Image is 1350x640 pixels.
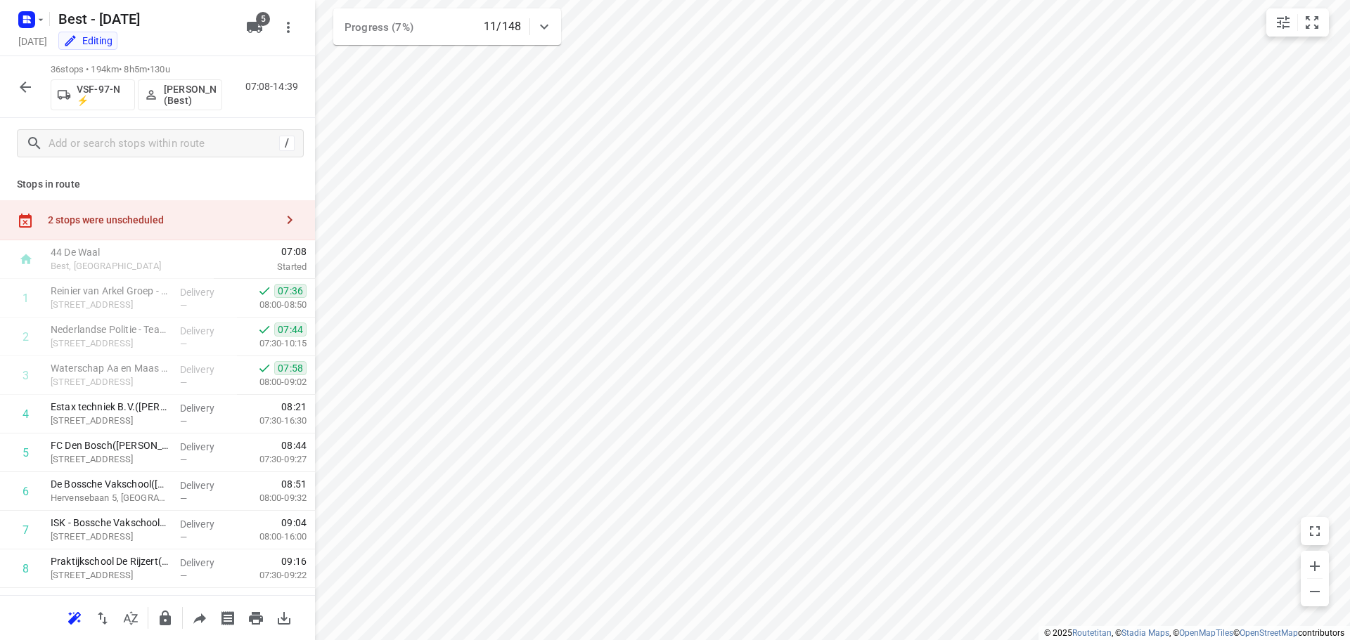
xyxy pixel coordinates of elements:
p: De Bossche Vakschool(Jantien Petersen) [51,477,169,491]
span: 5 [256,12,270,26]
div: / [279,136,295,151]
span: Reverse route [89,610,117,624]
p: [PERSON_NAME] (Best) [164,84,216,106]
span: 08:51 [281,477,307,491]
p: [STREET_ADDRESS] [51,337,169,351]
p: 08:00-16:00 [237,530,307,544]
span: 09:04 [281,516,307,530]
a: OpenStreetMap [1240,628,1298,638]
p: Delivery [180,478,232,492]
p: 07:30-16:30 [237,414,307,428]
span: Sort by time window [117,610,145,624]
span: Print shipping labels [214,610,242,624]
span: Download route [270,610,298,624]
div: 3 [22,369,29,382]
span: 07:08 [214,244,307,259]
p: Pettelaarpark 70, Den Bosch [51,375,169,389]
span: 07:58 [274,361,307,375]
p: Estax techniek B.V.([PERSON_NAME]) [51,400,169,414]
div: 5 [22,446,29,459]
div: Progress (7%)11/148 [333,8,561,45]
span: 08:44 [281,438,307,452]
h5: Best - [DATE] [53,8,235,30]
svg: Done [257,284,271,298]
p: 08:00-09:32 [237,491,307,505]
span: — [180,455,187,465]
input: Add or search stops within route [49,133,279,155]
span: — [180,570,187,581]
span: — [180,493,187,504]
div: 8 [22,562,29,575]
span: Share route [186,610,214,624]
p: Praktijkschool De Rijzert(Brigida van Rijswijk) [51,554,169,568]
span: 130u [150,64,170,74]
div: 4 [22,407,29,421]
span: — [180,377,187,388]
p: FC Den Bosch([PERSON_NAME]) [51,438,169,452]
span: Progress (7%) [345,21,413,34]
p: Delivery [180,594,232,608]
button: 5 [240,13,269,41]
p: Started [214,260,307,274]
div: 2 stops were unscheduled [48,214,276,226]
p: 07:08-14:39 [245,79,304,94]
button: [PERSON_NAME] (Best) [138,79,222,110]
div: 6 [22,485,29,498]
p: Reinier van Arkel Groep - Receptie - 7536120(Peter Sprangers) [51,284,169,298]
p: Best, [GEOGRAPHIC_DATA] [51,259,197,273]
p: 07:30-10:15 [237,337,307,351]
p: Aartshertogenlaan 108, Den Bosch [51,530,169,544]
p: VSF-97-N ⚡ [77,84,129,106]
p: Waterschap Aa en Maas - Hoofdkantoor(Jessica Heesles) [51,361,169,375]
p: Nederlandse Politie - Team Infrastructuur(Nicole Koningstein) [51,322,169,337]
p: ISK - Bossche Vakschool(Jantien Petersen) [51,516,169,530]
span: 07:36 [274,284,307,298]
a: Routetitan [1072,628,1112,638]
p: 07:30-09:27 [237,452,307,466]
p: 08:00-09:02 [237,375,307,389]
p: Delivery [180,401,232,415]
p: Hedikhuizerweg 3, Den Bosch [51,568,169,582]
p: Delivery [180,556,232,570]
button: More [274,13,302,41]
span: — [180,300,187,311]
h5: [DATE] [13,33,53,49]
span: 07:44 [274,322,307,337]
p: Delivery [180,440,232,454]
svg: Done [257,361,271,375]
div: You are currently in edit mode. [63,34,112,48]
button: Map settings [1269,8,1297,37]
p: 36 stops • 194km • 8h5m [51,63,222,77]
div: 2 [22,330,29,344]
p: Hervensebaan 5, 's-hertogenbosch [51,491,169,505]
button: Lock route [151,604,179,632]
li: © 2025 , © , © © contributors [1044,628,1344,638]
span: 09:26 [281,593,307,607]
p: Raad voor Rechtsbijstand - Den Bosch(Linda Strating) [51,593,169,607]
p: 44 De Waal [51,245,197,259]
p: Delivery [180,285,232,299]
svg: Done [257,322,271,337]
a: OpenMapTiles [1179,628,1233,638]
p: 08:00-08:50 [237,298,307,312]
span: — [180,416,187,426]
a: Stadia Maps [1121,628,1169,638]
div: 1 [22,292,29,305]
button: Fit zoom [1298,8,1326,37]
p: [STREET_ADDRESS] [51,298,169,312]
span: • [147,64,150,74]
span: Print route [242,610,270,624]
span: — [180,339,187,349]
p: Delivery [180,517,232,531]
p: Stops in route [17,177,298,192]
span: 08:21 [281,400,307,414]
p: Delivery [180,324,232,338]
div: 7 [22,523,29,537]
p: 11/148 [484,18,521,35]
span: — [180,532,187,542]
p: 07:30-09:22 [237,568,307,582]
p: Delivery [180,363,232,377]
span: Reoptimize route [60,610,89,624]
button: VSF-97-N ⚡ [51,79,135,110]
p: [STREET_ADDRESS] [51,414,169,428]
